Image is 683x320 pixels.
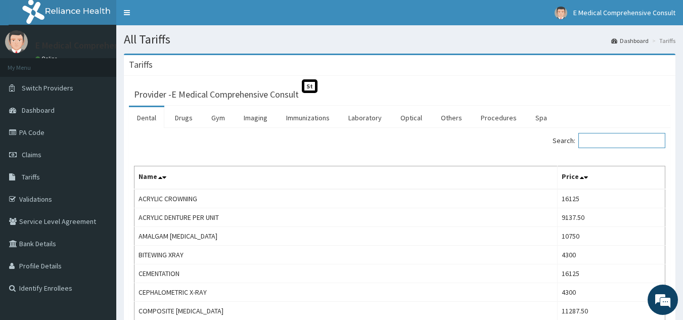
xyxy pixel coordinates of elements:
[22,83,73,93] span: Switch Providers
[558,283,665,302] td: 4300
[134,264,558,283] td: CEMENTATION
[167,107,201,128] a: Drugs
[134,189,558,208] td: ACRYLIC CROWNING
[392,107,430,128] a: Optical
[302,79,317,93] span: St
[433,107,470,128] a: Others
[22,150,41,159] span: Claims
[278,107,338,128] a: Immunizations
[650,36,675,45] li: Tariffs
[203,107,233,128] a: Gym
[129,107,164,128] a: Dental
[558,166,665,190] th: Price
[236,107,276,128] a: Imaging
[134,166,558,190] th: Name
[35,55,60,62] a: Online
[578,133,665,148] input: Search:
[558,189,665,208] td: 16125
[129,60,153,69] h3: Tariffs
[22,172,40,181] span: Tariffs
[573,8,675,17] span: E Medical Comprehensive Consult
[527,107,555,128] a: Spa
[555,7,567,19] img: User Image
[134,227,558,246] td: AMALGAM [MEDICAL_DATA]
[558,264,665,283] td: 16125
[134,283,558,302] td: CEPHALOMETRIC X-RAY
[340,107,390,128] a: Laboratory
[35,41,167,50] p: E Medical Comprehensive Consult
[558,208,665,227] td: 9137.50
[611,36,649,45] a: Dashboard
[558,227,665,246] td: 10750
[134,246,558,264] td: BITEWING XRAY
[473,107,525,128] a: Procedures
[134,208,558,227] td: ACRYLIC DENTURE PER UNIT
[553,133,665,148] label: Search:
[134,90,299,99] h3: Provider - E Medical Comprehensive Consult
[558,246,665,264] td: 4300
[5,30,28,53] img: User Image
[22,106,55,115] span: Dashboard
[124,33,675,46] h1: All Tariffs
